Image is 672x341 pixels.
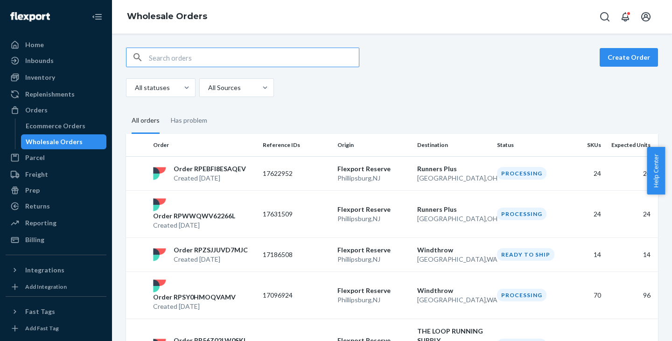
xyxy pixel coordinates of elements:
p: Flexport Reserve [337,286,410,295]
a: Wholesale Orders [21,134,107,149]
div: Billing [25,235,44,244]
div: Integrations [25,265,64,275]
p: Phillipsburg , NJ [337,255,410,264]
p: 17631509 [263,209,330,219]
img: flexport logo [153,279,166,292]
p: Created [DATE] [153,221,235,230]
div: Processing [497,289,546,301]
img: flexport logo [153,167,166,180]
div: Home [25,40,44,49]
p: Flexport Reserve [337,164,410,174]
a: Reporting [6,216,106,230]
p: Flexport Reserve [337,205,410,214]
td: 24 [567,156,605,190]
div: Add Fast Tag [25,324,59,332]
img: flexport logo [153,248,166,261]
button: Fast Tags [6,304,106,319]
th: Expected Units [605,134,658,156]
p: Flexport Reserve [337,245,410,255]
button: Open notifications [616,7,635,26]
p: Created [DATE] [174,174,246,183]
p: Runners Plus [417,205,490,214]
p: Created [DATE] [153,302,236,311]
a: Ecommerce Orders [21,118,107,133]
button: Help Center [647,147,665,195]
a: Returns [6,199,106,214]
p: 17622952 [263,169,330,178]
a: Add Fast Tag [6,323,106,334]
input: Search orders [149,48,359,67]
a: Parcel [6,150,106,165]
p: [GEOGRAPHIC_DATA] , OH [417,174,490,183]
button: Close Navigation [88,7,106,26]
a: Home [6,37,106,52]
a: Prep [6,183,106,198]
p: [GEOGRAPHIC_DATA] , OH [417,214,490,223]
th: Status [493,134,568,156]
div: All orders [132,108,160,134]
p: Created [DATE] [174,255,248,264]
td: 70 [567,271,605,319]
p: Phillipsburg , NJ [337,214,410,223]
th: Reference IDs [259,134,334,156]
div: Wholesale Orders [26,137,83,146]
p: Order RPZSJJUVD7MJC [174,245,248,255]
a: Inventory [6,70,106,85]
div: Ready to ship [497,248,554,261]
td: 24 [605,190,658,237]
th: Destination [413,134,493,156]
input: All Sources [207,83,208,92]
a: Add Integration [6,281,106,292]
div: Returns [25,202,50,211]
div: Inbounds [25,56,54,65]
img: Flexport logo [10,12,50,21]
a: Freight [6,167,106,182]
td: 14 [605,237,658,271]
a: Inbounds [6,53,106,68]
div: Freight [25,170,48,179]
div: Reporting [25,218,56,228]
p: Order RPWWQWV62266L [153,211,235,221]
p: Runners Plus [417,164,490,174]
a: Wholesale Orders [127,11,207,21]
p: [GEOGRAPHIC_DATA] , WA [417,295,490,305]
p: Windthrow [417,245,490,255]
p: Phillipsburg , NJ [337,295,410,305]
div: Prep [25,186,40,195]
p: 17186508 [263,250,330,259]
div: Inventory [25,73,55,82]
iframe: Opens a widget where you can chat to one of our agents [613,313,663,336]
p: 17096924 [263,291,330,300]
div: Replenishments [25,90,75,99]
button: Open account menu [637,7,655,26]
th: Order [149,134,259,156]
div: Processing [497,167,546,180]
div: Add Integration [25,283,67,291]
div: Ecommerce Orders [26,121,85,131]
img: flexport logo [153,198,166,211]
p: Phillipsburg , NJ [337,174,410,183]
a: Orders [6,103,106,118]
th: Origin [334,134,413,156]
td: 24 [567,190,605,237]
div: Has problem [171,108,207,132]
a: Replenishments [6,87,106,102]
ol: breadcrumbs [119,3,215,30]
a: Billing [6,232,106,247]
p: Order RPEBFI8ESAQEV [174,164,246,174]
button: Open Search Box [595,7,614,26]
div: Processing [497,208,546,220]
button: Integrations [6,263,106,278]
button: Create Order [600,48,658,67]
td: 14 [567,237,605,271]
th: SKUs [567,134,605,156]
td: 96 [605,271,658,319]
p: Windthrow [417,286,490,295]
div: Orders [25,105,48,115]
p: Order RPSY0HMOQVAMV [153,292,236,302]
div: Fast Tags [25,307,55,316]
input: All statuses [134,83,135,92]
td: 24 [605,156,658,190]
div: Parcel [25,153,45,162]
